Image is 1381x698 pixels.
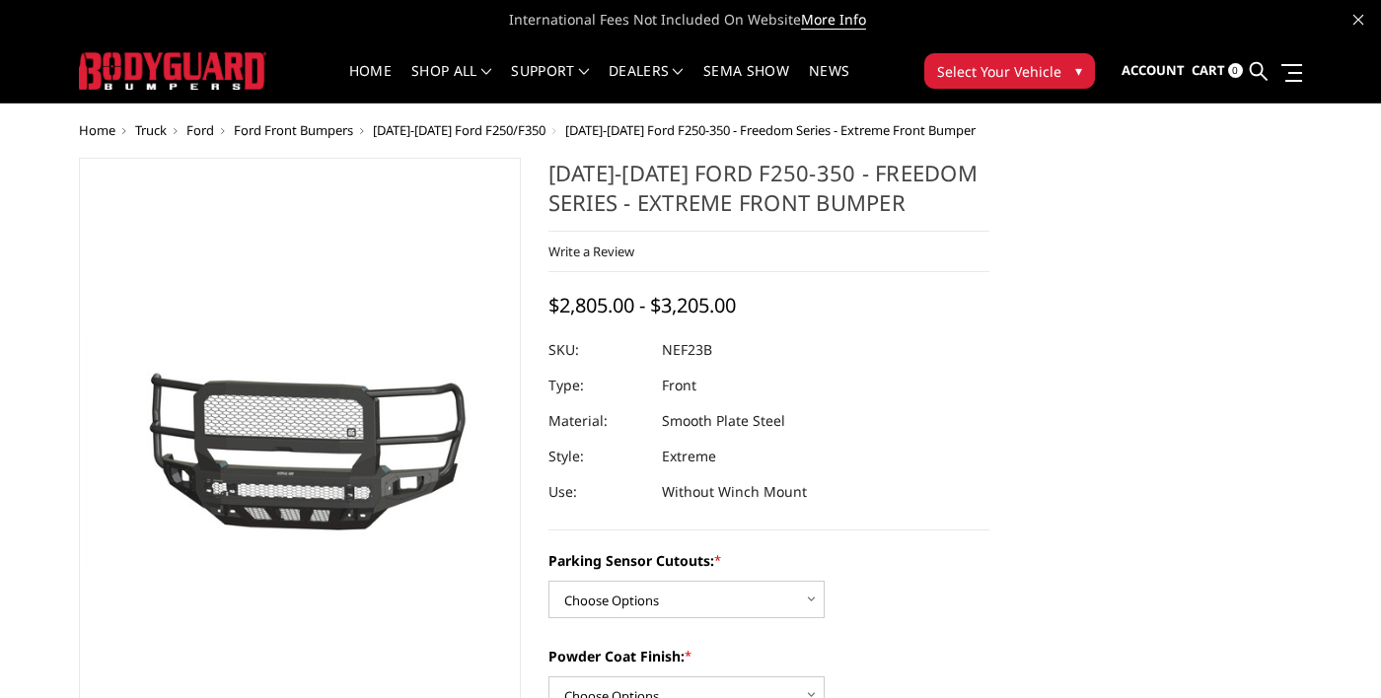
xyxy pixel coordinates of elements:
label: Parking Sensor Cutouts: [548,550,990,571]
a: More Info [801,10,866,30]
dd: NEF23B [662,332,712,368]
dt: Use: [548,474,647,510]
span: Cart [1192,61,1225,79]
dt: Style: [548,439,647,474]
span: Select Your Vehicle [937,61,1061,82]
a: Home [349,64,392,103]
dd: Smooth Plate Steel [662,403,785,439]
button: Select Your Vehicle [924,53,1095,89]
a: Ford Front Bumpers [234,121,353,139]
a: SEMA Show [703,64,789,103]
span: $2,805.00 - $3,205.00 [548,292,736,318]
dd: Without Winch Mount [662,474,807,510]
a: Dealers [609,64,684,103]
a: Support [511,64,589,103]
span: Account [1122,61,1185,79]
label: Powder Coat Finish: [548,646,990,666]
span: ▾ [1075,60,1082,81]
a: Truck [135,121,167,139]
a: Write a Review [548,243,634,260]
a: shop all [411,64,491,103]
h1: [DATE]-[DATE] Ford F250-350 - Freedom Series - Extreme Front Bumper [548,158,990,232]
a: Home [79,121,115,139]
dt: SKU: [548,332,647,368]
dt: Type: [548,368,647,403]
dd: Front [662,368,696,403]
dd: Extreme [662,439,716,474]
a: Ford [186,121,214,139]
span: 0 [1228,63,1243,78]
img: BODYGUARD BUMPERS [79,52,266,89]
a: News [809,64,849,103]
a: [DATE]-[DATE] Ford F250/F350 [373,121,545,139]
dt: Material: [548,403,647,439]
a: Cart 0 [1192,44,1243,98]
a: Account [1122,44,1185,98]
span: [DATE]-[DATE] Ford F250-350 - Freedom Series - Extreme Front Bumper [565,121,976,139]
